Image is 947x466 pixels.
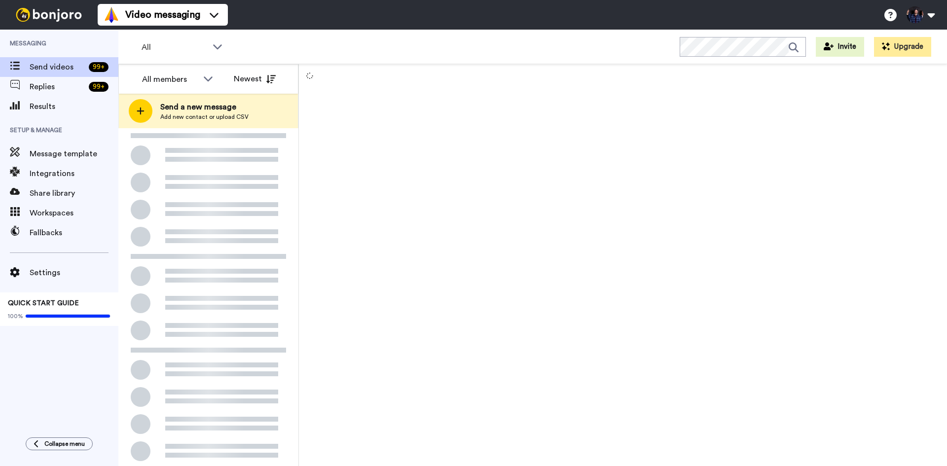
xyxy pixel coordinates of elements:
button: Upgrade [874,37,931,57]
span: Collapse menu [44,440,85,448]
span: Send a new message [160,101,249,113]
div: 99 + [89,62,109,72]
span: Results [30,101,118,112]
div: All members [142,73,198,85]
span: Workspaces [30,207,118,219]
button: Invite [816,37,864,57]
span: Share library [30,187,118,199]
div: 99 + [89,82,109,92]
span: Settings [30,267,118,279]
span: Integrations [30,168,118,179]
button: Collapse menu [26,437,93,450]
span: Add new contact or upload CSV [160,113,249,121]
span: All [142,41,208,53]
span: Replies [30,81,85,93]
span: Message template [30,148,118,160]
button: Newest [226,69,283,89]
img: vm-color.svg [104,7,119,23]
span: QUICK START GUIDE [8,300,79,307]
img: bj-logo-header-white.svg [12,8,86,22]
span: Fallbacks [30,227,118,239]
span: Send videos [30,61,85,73]
span: 100% [8,312,23,320]
span: Video messaging [125,8,200,22]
